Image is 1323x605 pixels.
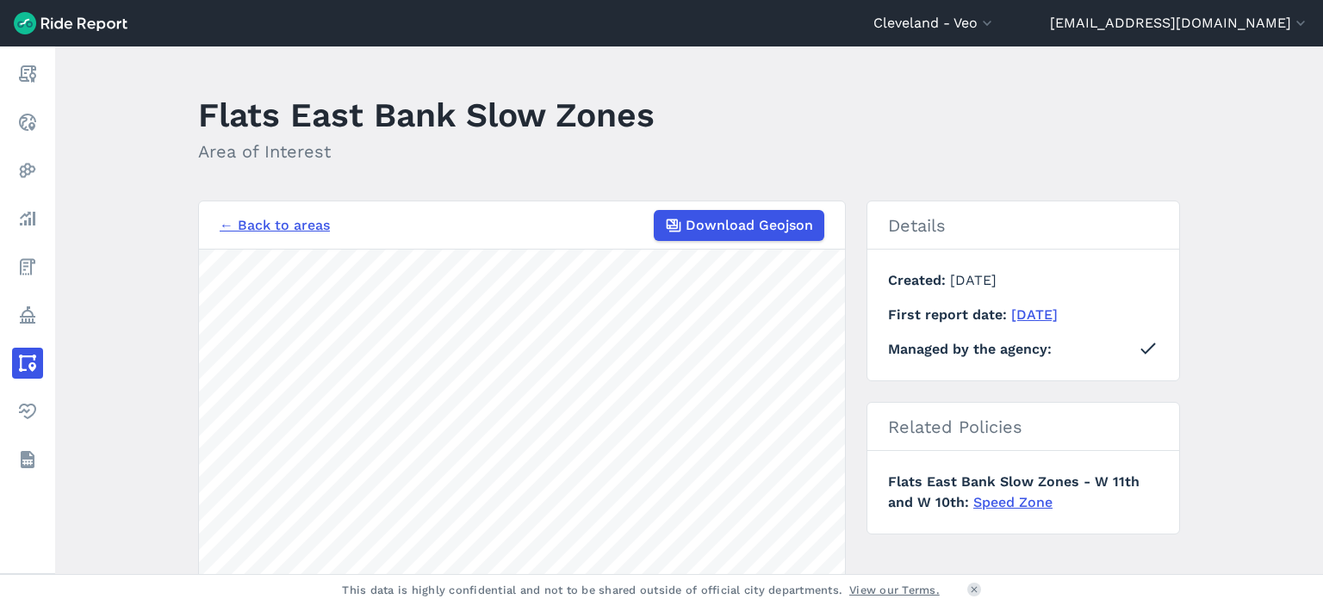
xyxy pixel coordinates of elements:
[12,251,43,282] a: Fees
[12,348,43,379] a: Areas
[867,403,1179,451] h2: Related Policies
[12,299,43,330] a: Policy
[12,444,43,475] a: Datasets
[654,210,824,241] button: Download Geojson
[849,582,940,598] a: View our Terms.
[888,306,1011,323] span: First report date
[220,215,330,236] a: ← Back to areas
[888,272,950,288] span: Created
[867,201,1179,250] h2: Details
[686,215,813,236] span: Download Geojson
[12,203,43,234] a: Analyze
[12,59,43,90] a: Report
[12,396,43,427] a: Health
[950,272,997,288] span: [DATE]
[12,155,43,186] a: Heatmaps
[12,107,43,138] a: Realtime
[198,91,655,139] h1: Flats East Bank Slow Zones
[873,13,996,34] button: Cleveland - Veo
[198,139,655,164] h2: Area of Interest
[1011,306,1058,323] a: [DATE]
[1050,13,1309,34] button: [EMAIL_ADDRESS][DOMAIN_NAME]
[888,473,1140,510] span: Flats East Bank Slow Zones - W 11th and W 10th
[973,494,1053,510] a: Speed Zone
[888,339,1052,360] span: Managed by the agency
[14,12,127,34] img: Ride Report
